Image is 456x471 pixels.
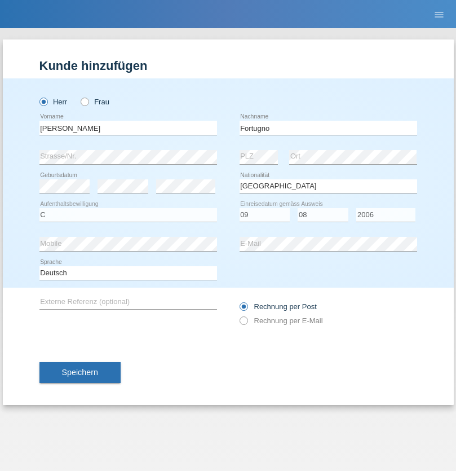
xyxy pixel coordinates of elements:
[39,362,121,384] button: Speichern
[39,59,417,73] h1: Kunde hinzufügen
[62,368,98,377] span: Speichern
[39,98,68,106] label: Herr
[428,11,450,17] a: menu
[81,98,109,106] label: Frau
[240,302,317,311] label: Rechnung per Post
[240,316,247,331] input: Rechnung per E-Mail
[81,98,88,105] input: Frau
[433,9,445,20] i: menu
[240,302,247,316] input: Rechnung per Post
[39,98,47,105] input: Herr
[240,316,323,325] label: Rechnung per E-Mail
